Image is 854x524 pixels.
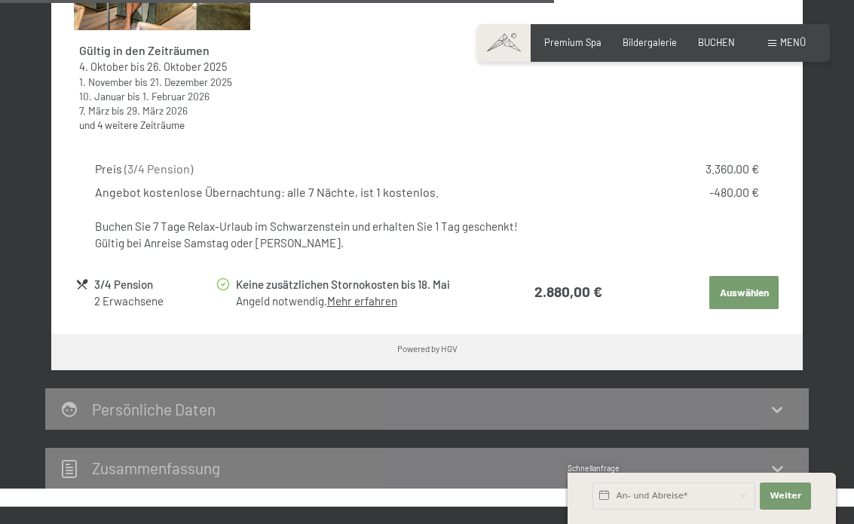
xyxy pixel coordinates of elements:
div: Angeld notwendig. [236,293,497,309]
a: Mehr erfahren [327,294,397,308]
time: 29.03.2026 [127,104,188,117]
strong: Gültig in den Zeiträumen [79,43,210,57]
time: 07.03.2026 [79,104,109,117]
time: 01.11.2025 [79,75,133,88]
span: Schnellanfrage [568,464,620,473]
span: Menü [780,36,806,48]
div: Angebot kostenlose Übernachtung: alle 7 Nächte, ist 1 kostenlos. [95,184,439,201]
time: 01.02.2026 [142,90,210,103]
a: BUCHEN [698,36,735,48]
a: Bildergalerie [623,36,677,48]
span: ( 3/4 Pension ) [124,161,193,176]
time: 10.01.2026 [79,90,125,103]
h2: Zusammen­fassung [92,458,220,477]
time: 04.10.2025 [79,60,128,73]
div: Keine zusätzlichen Stornokosten bis 18. Mai [236,276,497,293]
button: Weiter [760,483,811,510]
a: und 4 weitere Zeiträume [79,118,185,131]
div: bis [79,75,245,89]
div: Powered by HGV [397,342,458,354]
div: 3.360,00 € [706,161,759,177]
div: bis [79,89,245,103]
div: -480,00 € [709,184,759,201]
div: Buchen Sie 7 Tage Relax-Urlaub im Schwarzenstein und erhalten Sie 1 Tag geschenkt! Gültig bei Anr... [95,219,759,251]
span: Weiter [770,490,801,502]
a: Premium Spa [544,36,601,48]
div: 2 Erwachsene [94,293,215,309]
div: 3/4 Pension [94,276,215,293]
h2: Persönliche Daten [92,400,216,418]
strong: 2.880,00 € [534,283,602,300]
div: bis [79,60,245,75]
div: Preis [95,161,193,177]
time: 26.10.2025 [147,60,227,73]
time: 21.12.2025 [150,75,232,88]
button: Auswählen [709,276,779,309]
div: bis [79,103,245,118]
